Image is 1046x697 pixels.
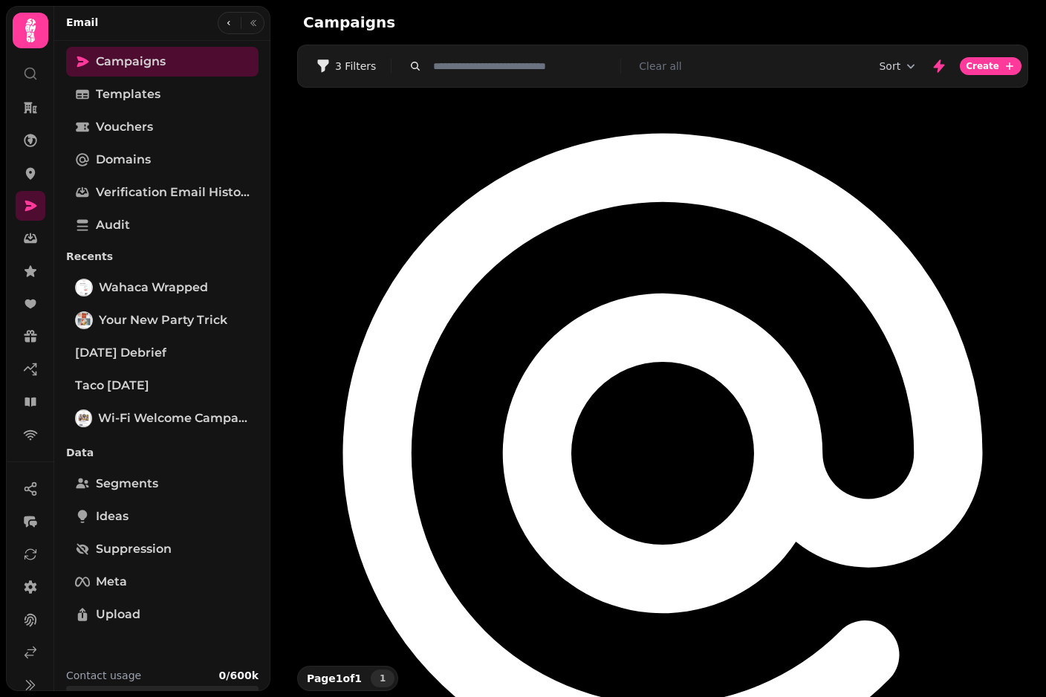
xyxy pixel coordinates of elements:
[66,273,259,302] a: Wahaca WrappedWahaca Wrapped
[66,210,259,240] a: Audit
[99,311,227,329] span: Your New Party Trick
[66,371,259,401] a: Taco [DATE]
[66,243,259,270] p: Recents
[66,80,259,109] a: Templates
[96,573,127,591] span: Meta
[960,57,1021,75] button: Create
[66,15,98,30] h2: Email
[304,54,388,78] button: 3 Filters
[303,12,588,33] h2: Campaigns
[66,567,259,597] a: Meta
[96,53,166,71] span: Campaigns
[96,118,153,136] span: Vouchers
[96,216,130,234] span: Audit
[301,671,368,686] p: Page 1 of 1
[96,508,129,525] span: Ideas
[98,409,250,427] span: Wi-Fi Welcome campaign
[371,670,394,687] button: 1
[371,670,394,687] nav: Pagination
[96,475,158,493] span: Segments
[66,305,259,335] a: Your New Party TrickYour New Party Trick
[377,674,389,683] span: 1
[77,280,91,295] img: Wahaca Wrapped
[99,279,208,296] span: Wahaca Wrapped
[66,47,259,77] a: Campaigns
[96,151,151,169] span: Domains
[879,59,918,74] button: Sort
[66,178,259,207] a: Verification email history
[66,469,259,499] a: Segments
[54,41,270,656] nav: Tabs
[96,184,250,201] span: Verification email history
[639,59,681,74] button: Clear all
[66,600,259,629] a: Upload
[66,534,259,564] a: Suppression
[66,668,141,683] p: Contact usage
[219,670,259,681] b: 0 / 600k
[66,403,259,433] a: Wi-Fi Welcome campaignWi-Fi Welcome campaign
[66,338,259,368] a: [DATE] Debrief
[75,344,166,362] span: [DATE] Debrief
[66,502,259,531] a: Ideas
[75,377,149,395] span: Taco [DATE]
[96,606,140,623] span: Upload
[966,62,999,71] span: Create
[66,145,259,175] a: Domains
[77,313,91,328] img: Your New Party Trick
[335,61,376,71] span: 3 Filters
[77,411,91,426] img: Wi-Fi Welcome campaign
[66,112,259,142] a: Vouchers
[96,540,172,558] span: Suppression
[96,85,160,103] span: Templates
[66,439,259,466] p: Data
